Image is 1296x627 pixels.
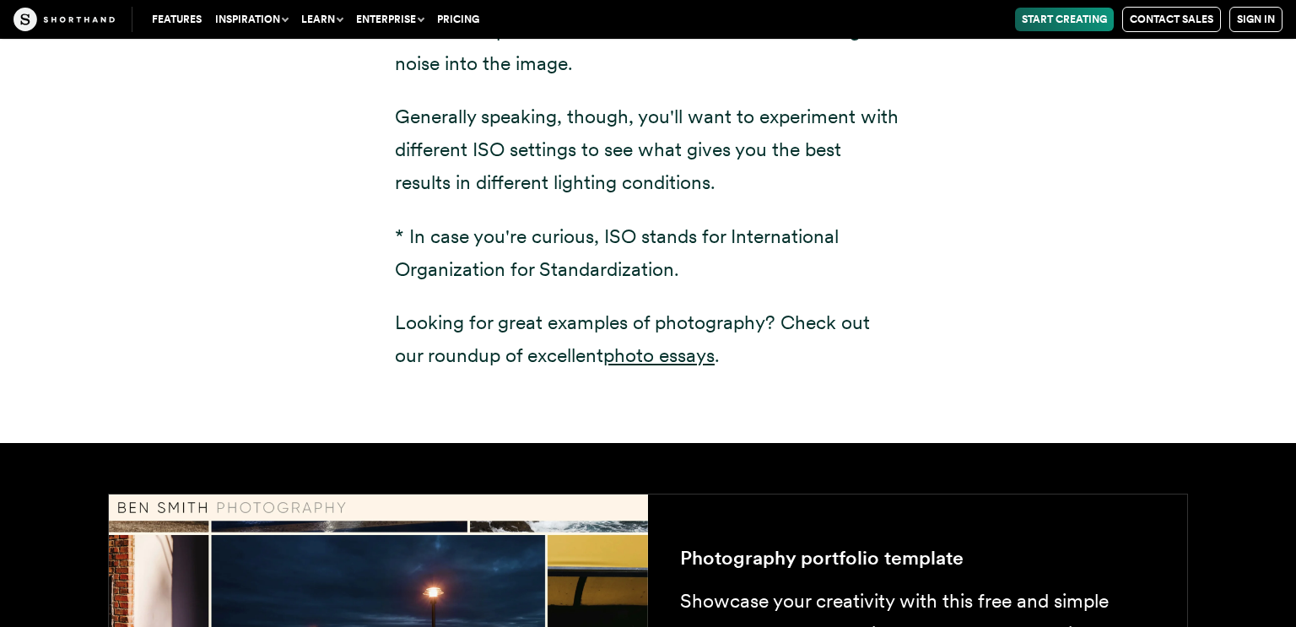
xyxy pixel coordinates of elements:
p: Photography portfolio template [680,542,1155,575]
p: Generally speaking, though, you'll want to experiment with different ISO settings to see what giv... [395,100,901,199]
p: * In case you're curious, ISO stands for International Organization for Standardization. [395,220,901,286]
a: Start Creating [1015,8,1114,31]
img: The Craft [13,8,115,31]
a: Contact Sales [1122,7,1221,32]
p: Looking for great examples of photography? Check out our roundup of excellent . [395,306,901,372]
a: photo essays [603,343,715,367]
button: Enterprise [349,8,430,31]
a: Sign in [1229,7,1282,32]
button: Learn [294,8,349,31]
a: Features [145,8,208,31]
a: Pricing [430,8,486,31]
button: Inspiration [208,8,294,31]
